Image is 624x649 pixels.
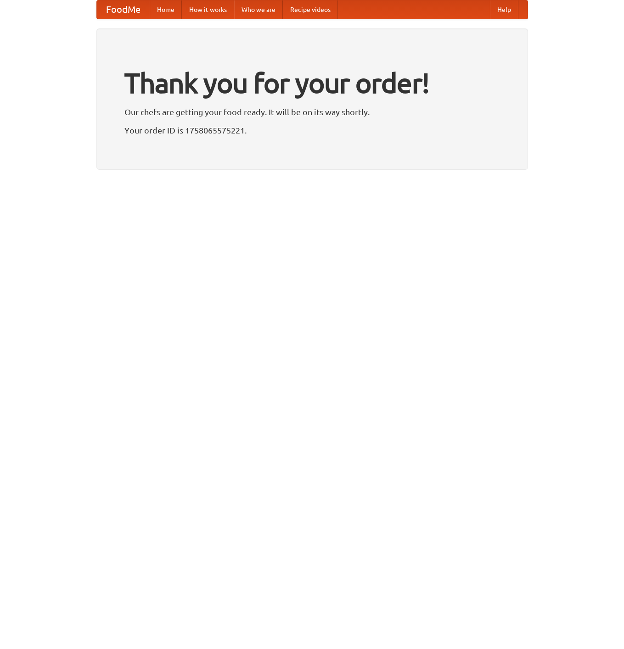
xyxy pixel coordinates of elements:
a: How it works [182,0,234,19]
h1: Thank you for your order! [124,61,500,105]
a: Who we are [234,0,283,19]
a: FoodMe [97,0,150,19]
a: Recipe videos [283,0,338,19]
a: Home [150,0,182,19]
p: Your order ID is 1758065575221. [124,123,500,137]
p: Our chefs are getting your food ready. It will be on its way shortly. [124,105,500,119]
a: Help [490,0,518,19]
